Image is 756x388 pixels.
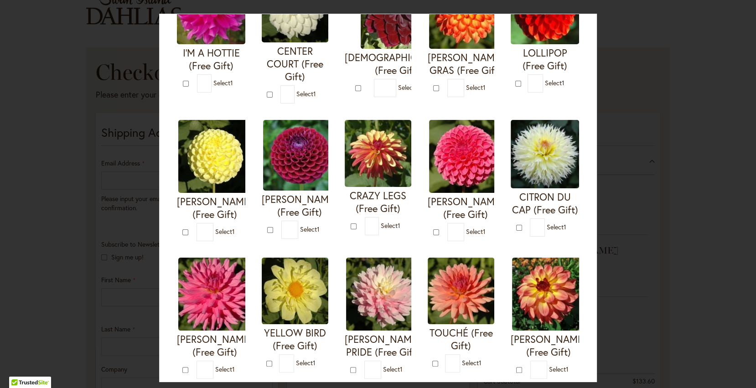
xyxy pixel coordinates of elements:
[313,358,316,367] span: 1
[511,120,579,188] img: CITRON DU CAP (Free Gift)
[466,83,486,92] span: Select
[511,47,579,72] h4: LOLLIPOP (Free Gift)
[428,51,503,77] h4: [PERSON_NAME] GRAS (Free Gift)
[7,356,32,381] iframe: Launch Accessibility Center
[483,227,486,236] span: 1
[562,78,564,87] span: 1
[177,333,253,358] h4: [PERSON_NAME] (Free Gift)
[479,358,482,367] span: 1
[381,221,400,229] span: Select
[383,365,403,373] span: Select
[428,326,494,352] h4: TOUCHÉ (Free Gift)
[296,358,316,367] span: Select
[300,225,320,233] span: Select
[232,227,235,236] span: 1
[345,120,411,187] img: CRAZY LEGS (Free Gift)
[547,222,566,231] span: Select
[512,258,585,331] img: MAI TAI (Free Gift)
[428,195,503,221] h4: [PERSON_NAME] (Free Gift)
[566,365,569,373] span: 1
[262,193,337,218] h4: [PERSON_NAME] (Free Gift)
[400,365,403,373] span: 1
[398,221,400,229] span: 1
[564,222,566,231] span: 1
[262,258,328,324] img: YELLOW BIRD (Free Gift)
[313,89,316,98] span: 1
[232,365,235,373] span: 1
[345,333,420,358] h4: [PERSON_NAME] PRIDE (Free Gift)
[545,78,564,87] span: Select
[345,189,411,215] h4: CRAZY LEGS (Free Gift)
[263,120,336,191] img: IVANETTI (Free Gift)
[346,258,419,331] img: CHILSON'S PRIDE (Free Gift)
[215,365,235,373] span: Select
[178,258,251,331] img: HERBERT SMITH (Free Gift)
[178,120,251,193] img: NETTIE (Free Gift)
[511,333,586,358] h4: [PERSON_NAME] (Free Gift)
[429,120,502,193] img: REBECCA LYNN (Free Gift)
[345,51,449,77] h4: [DEMOGRAPHIC_DATA] (Free Gift)
[317,225,320,233] span: 1
[262,326,328,352] h4: YELLOW BIRD (Free Gift)
[296,89,316,98] span: Select
[177,47,245,72] h4: I'M A HOTTIE (Free Gift)
[213,78,233,87] span: Select
[398,83,418,92] span: Select
[215,227,235,236] span: Select
[230,78,233,87] span: 1
[428,258,494,324] img: TOUCHÉ (Free Gift)
[549,365,569,373] span: Select
[511,191,579,216] h4: CITRON DU CAP (Free Gift)
[466,227,486,236] span: Select
[177,195,253,221] h4: [PERSON_NAME] (Free Gift)
[483,83,486,92] span: 1
[462,358,482,367] span: Select
[262,45,328,83] h4: CENTER COURT (Free Gift)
